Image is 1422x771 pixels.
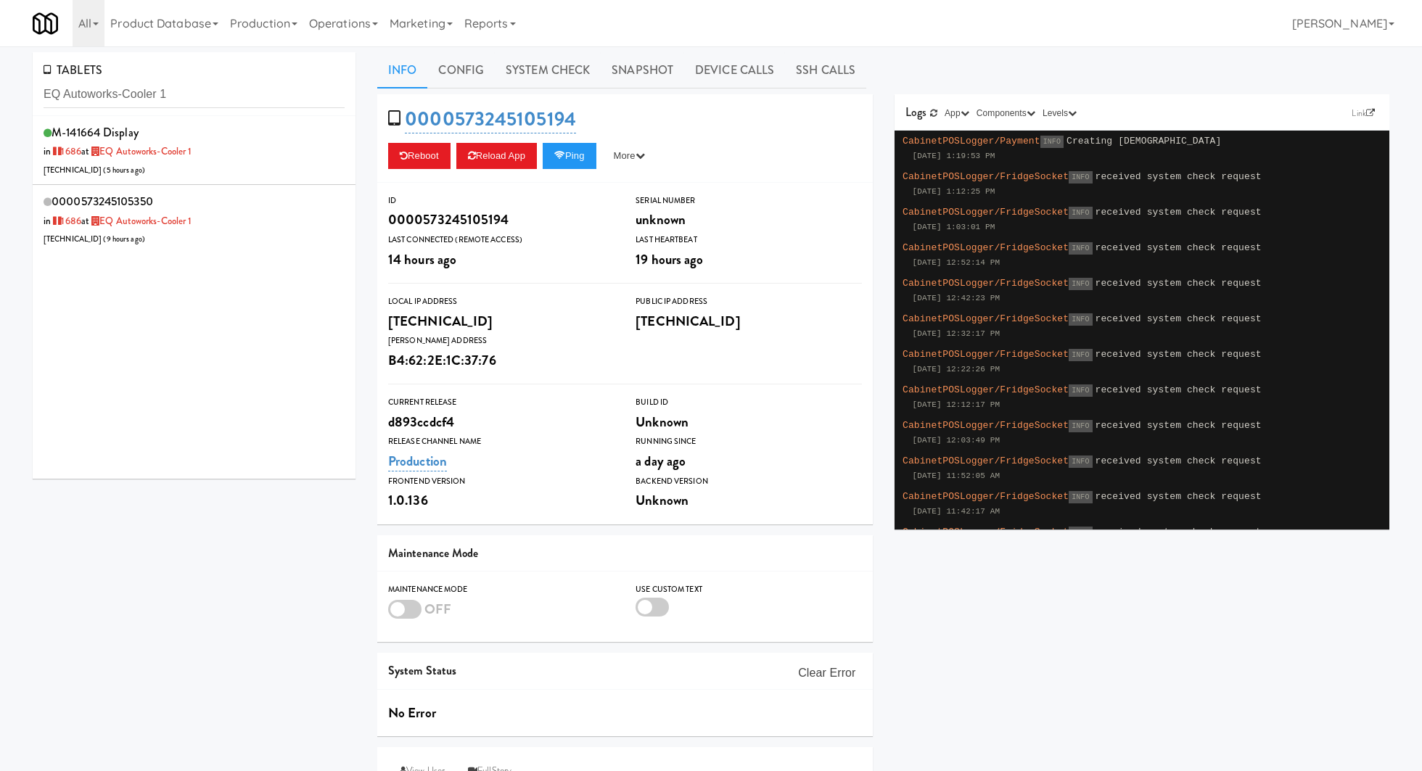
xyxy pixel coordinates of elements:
[44,62,102,78] span: TABLETS
[903,349,1069,360] span: CabinetPOSLogger/FridgeSocket
[903,136,1040,147] span: CabinetPOSLogger/Payment
[913,400,1000,409] span: [DATE] 12:12:17 PM
[941,106,973,120] button: App
[792,660,861,686] button: Clear Error
[913,258,1000,267] span: [DATE] 12:52:14 PM
[1069,527,1092,539] span: INFO
[424,599,451,619] span: OFF
[903,420,1069,431] span: CabinetPOSLogger/FridgeSocket
[51,214,81,228] a: 1686
[388,434,614,449] div: Release Channel Name
[973,106,1039,120] button: Components
[636,451,686,471] span: a day ago
[388,334,614,348] div: [PERSON_NAME] Address
[601,52,684,88] a: Snapshot
[1069,491,1092,503] span: INFO
[388,309,614,334] div: [TECHNICAL_ID]
[388,233,614,247] div: Last Connected (Remote Access)
[636,250,703,269] span: 19 hours ago
[903,171,1069,182] span: CabinetPOSLogger/FridgeSocket
[913,223,995,231] span: [DATE] 1:03:01 PM
[33,116,355,186] li: M-141664 Displayin 1686at EQ Autoworks-Cooler 1[TECHNICAL_ID] (5 hours ago)
[427,52,495,88] a: Config
[1096,384,1262,395] span: received system check request
[903,313,1069,324] span: CabinetPOSLogger/FridgeSocket
[388,207,614,232] div: 0000573245105194
[1096,527,1262,537] span: received system check request
[52,124,139,141] span: M-141664 Display
[636,474,861,489] div: Backend Version
[388,662,456,679] span: System Status
[388,488,614,513] div: 1.0.136
[636,582,861,597] div: Use Custom Text
[44,234,145,244] span: [TECHNICAL_ID] ( )
[1096,491,1262,502] span: received system check request
[388,348,614,373] div: B4:62:2E:1C:37:76
[388,410,614,434] div: d893ccdcf4
[1096,455,1262,466] span: received system check request
[1096,278,1262,289] span: received system check request
[903,207,1069,218] span: CabinetPOSLogger/FridgeSocket
[636,233,861,247] div: Last Heartbeat
[33,185,355,254] li: 0000573245105350in 1686at EQ Autoworks-Cooler 1[TECHNICAL_ID] (9 hours ago)
[636,434,861,449] div: Running Since
[903,455,1069,466] span: CabinetPOSLogger/FridgeSocket
[388,143,451,169] button: Reboot
[388,474,614,489] div: Frontend Version
[52,193,153,210] span: 0000573245105350
[913,329,1000,338] span: [DATE] 12:32:17 PM
[81,214,192,228] span: at
[1348,106,1378,120] a: Link
[107,234,142,244] span: 9 hours ago
[405,105,576,133] a: 0000573245105194
[1096,420,1262,431] span: received system check request
[903,242,1069,253] span: CabinetPOSLogger/FridgeSocket
[1069,384,1092,397] span: INFO
[903,278,1069,289] span: CabinetPOSLogger/FridgeSocket
[1096,207,1262,218] span: received system check request
[1069,313,1092,326] span: INFO
[456,143,537,169] button: Reload App
[903,384,1069,395] span: CabinetPOSLogger/FridgeSocket
[388,194,614,208] div: ID
[903,491,1069,502] span: CabinetPOSLogger/FridgeSocket
[1066,136,1221,147] span: Creating [DEMOGRAPHIC_DATA]
[1039,106,1080,120] button: Levels
[33,11,58,36] img: Micromart
[903,527,1069,537] span: CabinetPOSLogger/FridgeSocket
[636,309,861,334] div: [TECHNICAL_ID]
[388,451,447,471] a: Production
[913,152,995,160] span: [DATE] 1:19:53 PM
[388,545,479,561] span: Maintenance Mode
[1069,420,1092,432] span: INFO
[44,144,81,158] span: in
[1096,313,1262,324] span: received system check request
[913,365,1000,374] span: [DATE] 12:22:26 PM
[1040,136,1064,148] span: INFO
[1069,242,1092,255] span: INFO
[1069,278,1092,290] span: INFO
[785,52,866,88] a: SSH Calls
[913,294,1000,302] span: [DATE] 12:42:23 PM
[1096,171,1262,182] span: received system check request
[89,144,192,158] a: EQ Autoworks-Cooler 1
[81,144,192,158] span: at
[388,294,614,309] div: Local IP Address
[636,488,861,513] div: Unknown
[636,294,861,309] div: Public IP Address
[44,81,345,108] input: Search tablets
[44,214,81,228] span: in
[1069,207,1092,219] span: INFO
[905,104,926,120] span: Logs
[636,395,861,410] div: Build Id
[495,52,601,88] a: System Check
[636,194,861,208] div: Serial Number
[51,144,81,158] a: 1686
[543,143,596,169] button: Ping
[602,143,657,169] button: More
[388,395,614,410] div: Current Release
[913,436,1000,445] span: [DATE] 12:03:49 PM
[388,250,456,269] span: 14 hours ago
[1069,349,1092,361] span: INFO
[1069,171,1092,184] span: INFO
